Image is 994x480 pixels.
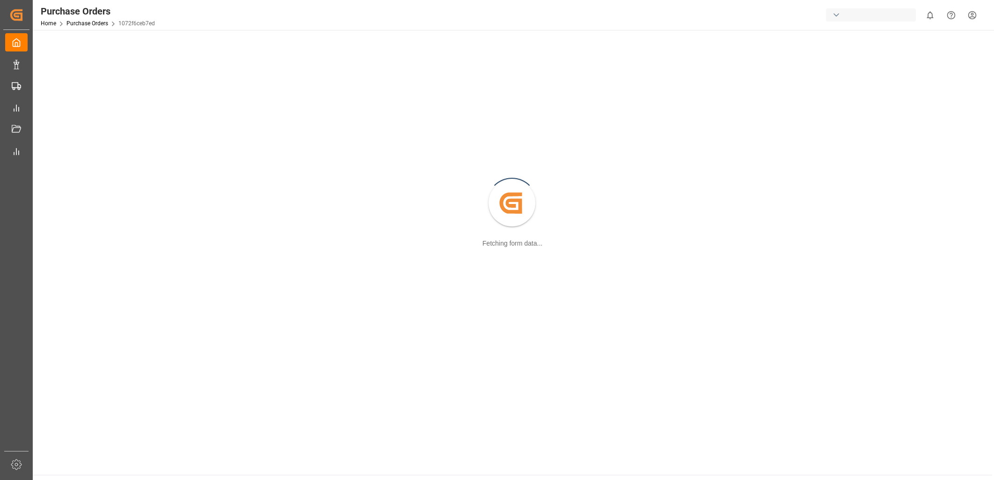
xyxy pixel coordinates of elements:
[41,4,155,18] div: Purchase Orders
[920,5,941,26] button: show 0 new notifications
[41,20,56,27] a: Home
[66,20,108,27] a: Purchase Orders
[482,239,542,248] div: Fetching form data...
[941,5,962,26] button: Help Center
